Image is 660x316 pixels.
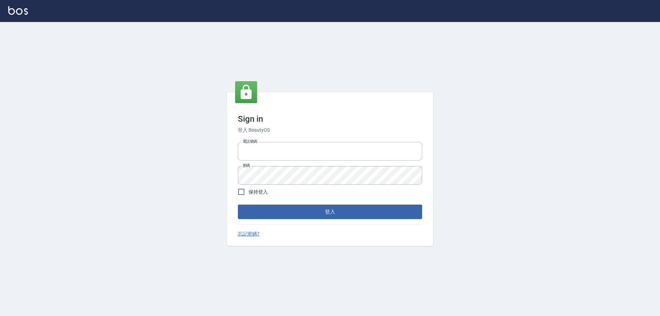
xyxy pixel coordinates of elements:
[8,6,28,15] img: Logo
[238,205,422,219] button: 登入
[238,127,422,134] h6: 登入 BeautyOS
[243,163,250,168] label: 密碼
[238,230,260,238] a: 忘記密碼?
[238,114,422,124] h3: Sign in
[249,188,268,196] span: 保持登入
[243,139,257,144] label: 電話號碼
